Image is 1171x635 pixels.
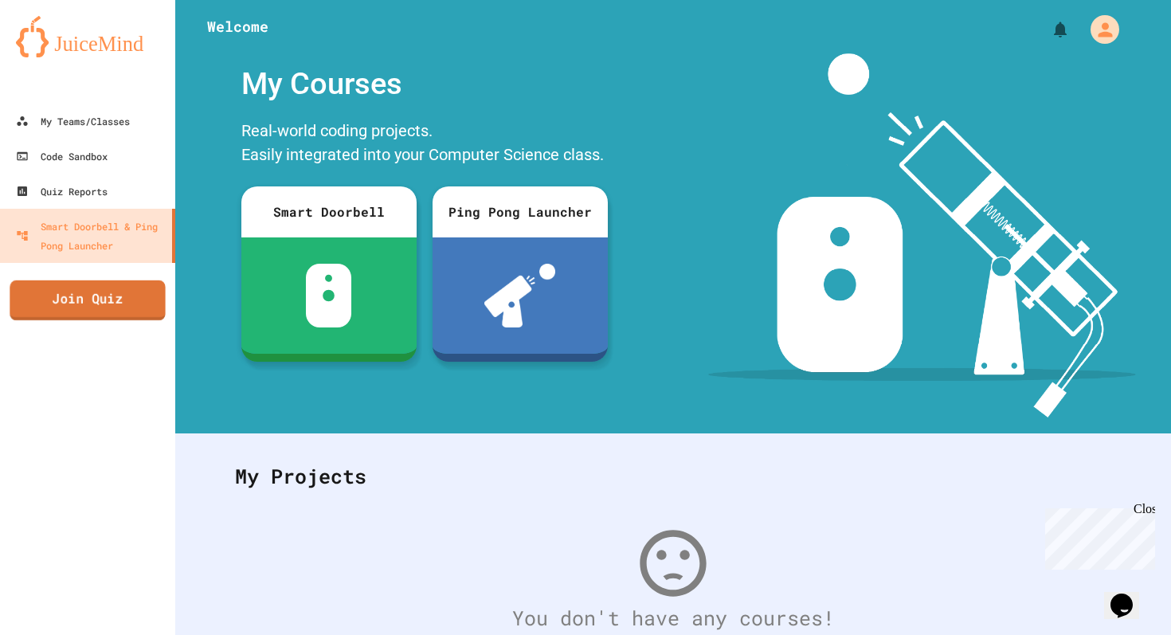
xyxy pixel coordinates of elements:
[10,280,165,320] a: Join Quiz
[1039,502,1155,570] iframe: chat widget
[233,115,616,174] div: Real-world coding projects. Easily integrated into your Computer Science class.
[219,603,1127,633] div: You don't have any courses!
[233,53,616,115] div: My Courses
[1021,16,1074,43] div: My Notifications
[433,186,608,237] div: Ping Pong Launcher
[6,6,110,101] div: Chat with us now!Close
[16,217,166,255] div: Smart Doorbell & Ping Pong Launcher
[484,264,555,327] img: ppl-with-ball.png
[16,16,159,57] img: logo-orange.svg
[16,147,108,166] div: Code Sandbox
[16,182,108,201] div: Quiz Reports
[1104,571,1155,619] iframe: chat widget
[306,264,351,327] img: sdb-white.svg
[708,53,1135,417] img: banner-image-my-projects.png
[1074,11,1123,48] div: My Account
[241,186,417,237] div: Smart Doorbell
[219,445,1127,508] div: My Projects
[16,112,130,131] div: My Teams/Classes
